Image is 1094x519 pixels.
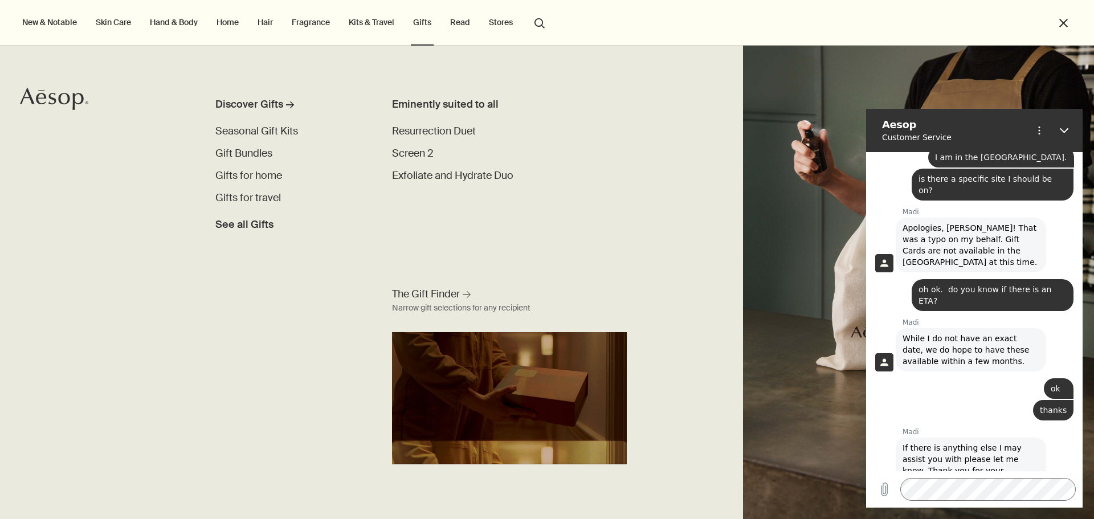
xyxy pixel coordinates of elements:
[215,190,281,206] a: Gifts for travel
[20,88,88,113] a: Aesop
[392,124,476,139] a: Resurrection Duet
[215,146,272,161] a: Gift Bundles
[529,11,550,33] button: Open search
[215,191,281,205] span: Gifts for travel
[392,287,460,301] span: The Gift Finder
[389,284,630,464] a: The Gift Finder Narrow gift selections for any recipientAesop Gift Finder
[215,97,360,117] a: Discover Gifts
[411,15,434,30] a: Gifts
[215,217,273,232] span: See all Gifts
[392,169,513,182] span: Exfoliate and Hydrate Duo
[448,15,472,30] a: Read
[148,15,200,30] a: Hand & Body
[392,124,476,138] span: Resurrection Duet
[215,168,282,183] a: Gifts for home
[289,15,332,30] a: Fragrance
[392,168,513,183] a: Exfoliate and Hydrate Duo
[215,146,272,160] span: Gift Bundles
[1057,17,1070,30] button: Close the Menu
[20,15,79,30] button: New & Notable
[487,15,515,30] button: Stores
[215,124,298,138] span: Seasonal Gift Kits
[392,146,434,161] a: Screen 2
[215,124,298,139] a: Seasonal Gift Kits
[215,169,282,182] span: Gifts for home
[392,146,434,160] span: Screen 2
[215,212,273,232] a: See all Gifts
[20,88,88,111] svg: Aesop
[214,15,241,30] a: Home
[215,97,283,112] div: Discover Gifts
[7,369,30,392] button: Upload file
[255,15,275,30] a: Hair
[743,46,1094,519] img: An Aesop consultant spritzing a cotton bag with fragrance.
[392,301,530,315] div: Narrow gift selections for any recipient
[866,109,1083,508] iframe: Messaging window
[36,333,173,481] div: If there is anything else I may assist you with please let me know. Thank you for your understand...
[346,15,397,30] a: Kits & Travel
[392,97,568,112] div: Eminently suited to all
[93,15,133,30] a: Skin Care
